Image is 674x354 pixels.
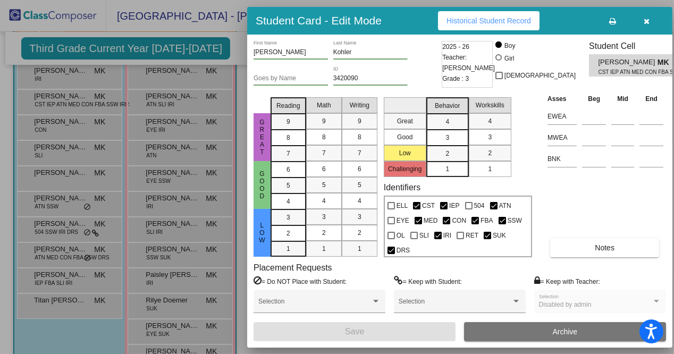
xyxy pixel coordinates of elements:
[499,199,511,212] span: ATN
[287,244,290,254] span: 1
[287,133,290,142] span: 8
[257,119,267,156] span: Great
[452,214,466,227] span: CON
[547,151,577,167] input: assessment
[345,327,364,336] span: Save
[358,196,361,206] span: 4
[419,229,429,242] span: SLI
[599,57,658,68] span: [PERSON_NAME]
[254,75,328,82] input: goes by name
[358,244,361,254] span: 1
[322,180,326,190] span: 5
[476,100,504,110] span: Workskills
[504,69,576,82] span: [DEMOGRAPHIC_DATA]
[545,93,579,105] th: Asses
[257,170,267,200] span: Good
[287,149,290,158] span: 7
[488,148,492,158] span: 2
[358,164,361,174] span: 6
[254,276,347,286] label: = Do NOT Place with Student:
[254,263,332,273] label: Placement Requests
[488,116,492,126] span: 4
[435,101,460,111] span: Behavior
[394,276,462,286] label: = Keep with Student:
[317,100,331,110] span: Math
[504,41,516,50] div: Boy
[443,229,451,242] span: IRI
[488,132,492,142] span: 3
[358,228,361,238] span: 2
[534,276,600,286] label: = Keep with Teacher:
[287,213,290,222] span: 3
[438,11,540,30] button: Historical Student Record
[287,181,290,190] span: 5
[322,228,326,238] span: 2
[445,117,449,127] span: 4
[422,199,435,212] span: CST
[322,244,326,254] span: 1
[322,164,326,174] span: 6
[333,75,408,82] input: Enter ID
[384,182,420,192] label: Identifiers
[508,214,522,227] span: SSW
[322,196,326,206] span: 4
[466,229,478,242] span: RET
[464,322,666,341] button: Archive
[358,180,361,190] span: 5
[595,243,614,252] span: Notes
[257,222,267,244] span: Low
[358,212,361,222] span: 3
[350,100,369,110] span: Writing
[449,199,459,212] span: IEP
[358,148,361,158] span: 7
[547,108,577,124] input: assessment
[481,214,493,227] span: FBA
[550,238,659,257] button: Notes
[424,214,438,227] span: MED
[397,229,405,242] span: OL
[397,214,409,227] span: EYE
[358,132,361,142] span: 8
[493,229,506,242] span: SUK
[442,73,469,84] span: Grade : 3
[322,212,326,222] span: 3
[397,244,410,257] span: DRS
[553,327,578,336] span: Archive
[287,229,290,238] span: 2
[276,101,300,111] span: Reading
[488,164,492,174] span: 1
[358,116,361,126] span: 9
[322,116,326,126] span: 9
[287,197,290,206] span: 4
[658,57,672,68] span: MK
[445,164,449,174] span: 1
[539,301,592,308] span: Disabled by admin
[287,117,290,127] span: 9
[504,54,515,63] div: Girl
[609,93,637,105] th: Mid
[322,148,326,158] span: 7
[322,132,326,142] span: 8
[287,165,290,174] span: 6
[445,133,449,142] span: 3
[547,130,577,146] input: assessment
[256,14,382,27] h3: Student Card - Edit Mode
[474,199,485,212] span: 504
[637,93,666,105] th: End
[446,16,531,25] span: Historical Student Record
[254,322,456,341] button: Save
[442,41,469,52] span: 2025 - 26
[397,199,408,212] span: ELL
[442,52,495,73] span: Teacher: [PERSON_NAME]
[579,93,609,105] th: Beg
[445,149,449,158] span: 2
